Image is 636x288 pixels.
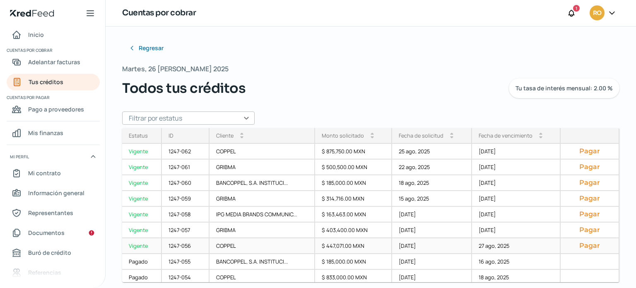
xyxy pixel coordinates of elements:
[7,185,100,201] a: Información general
[28,267,61,278] span: Referencias
[392,175,472,191] div: 18 ago, 2025
[7,244,100,261] a: Buró de crédito
[122,7,196,19] h1: Cuentas por cobrar
[28,128,63,138] span: Mis finanzas
[472,191,561,207] div: [DATE]
[122,223,162,238] a: Vigente
[210,223,315,238] div: GRIBMA
[7,101,100,118] a: Pago a proveedores
[7,46,99,54] span: Cuentas por cobrar
[472,238,561,254] div: 27 ago, 2025
[210,207,315,223] div: IPG MEDIA BRANDS COMMUNIC...
[122,144,162,160] a: Vigente
[122,207,162,223] a: Vigente
[472,160,561,175] div: [DATE]
[567,242,612,250] button: Pagar
[10,153,29,160] span: Mi perfil
[392,238,472,254] div: [DATE]
[28,29,44,40] span: Inicio
[322,132,364,139] div: Monto solicitado
[567,179,612,187] button: Pagar
[122,63,229,75] span: Martes, 26 [PERSON_NAME] 2025
[169,132,173,139] div: ID
[315,238,392,254] div: $ 447,071.00 MXN
[162,238,210,254] div: 1247-056
[122,40,170,56] button: Regresar
[315,144,392,160] div: $ 875,750.00 MXN
[7,165,100,182] a: Mi contrato
[472,207,561,223] div: [DATE]
[122,191,162,207] a: Vigente
[7,74,100,90] a: Tus créditos
[28,188,84,198] span: Información general
[122,160,162,175] a: Vigente
[139,45,164,51] span: Regresar
[392,160,472,175] div: 22 ago, 2025
[162,223,210,238] div: 1247-057
[210,238,315,254] div: COPPEL
[28,227,65,238] span: Documentos
[315,207,392,223] div: $ 163,463.00 MXN
[122,270,162,286] a: Pagado
[450,136,453,139] i: arrow_drop_down
[479,132,532,139] div: Fecha de vencimiento
[315,175,392,191] div: $ 185,000.00 MXN
[315,223,392,238] div: $ 403,400.00 MXN
[576,5,577,12] span: 1
[539,136,542,139] i: arrow_drop_down
[162,254,210,270] div: 1247-055
[567,210,612,218] button: Pagar
[472,144,561,160] div: [DATE]
[122,175,162,191] div: Vigente
[567,194,612,203] button: Pagar
[472,270,561,286] div: 18 ago, 2025
[315,191,392,207] div: $ 314,716.00 MXN
[392,207,472,223] div: [DATE]
[28,104,84,114] span: Pago a proveedores
[162,160,210,175] div: 1247-061
[162,175,210,191] div: 1247-060
[593,8,601,18] span: RO
[516,85,613,91] span: Tu tasa de interés mensual: 2.00 %
[28,247,71,258] span: Buró de crédito
[122,254,162,270] a: Pagado
[315,254,392,270] div: $ 185,000.00 MXN
[210,254,315,270] div: BANCOPPEL, S.A. INSTITUCI...
[472,254,561,270] div: 16 ago, 2025
[210,175,315,191] div: BANCOPPEL, S.A. INSTITUCI...
[392,144,472,160] div: 25 ago, 2025
[392,254,472,270] div: [DATE]
[392,223,472,238] div: [DATE]
[567,163,612,171] button: Pagar
[7,27,100,43] a: Inicio
[567,147,612,155] button: Pagar
[315,160,392,175] div: $ 500,500.00 MXN
[399,132,443,139] div: Fecha de solicitud
[7,94,99,101] span: Cuentas por pagar
[371,136,374,139] i: arrow_drop_down
[7,225,100,241] a: Documentos
[315,270,392,286] div: $ 833,000.00 MXN
[216,132,234,139] div: Cliente
[122,238,162,254] a: Vigente
[567,226,612,234] button: Pagar
[210,270,315,286] div: COPPEL
[29,77,63,87] span: Tus créditos
[28,168,61,178] span: Mi contrato
[210,191,315,207] div: GRIBMA
[7,264,100,281] a: Referencias
[472,223,561,238] div: [DATE]
[162,191,210,207] div: 1247-059
[7,205,100,221] a: Representantes
[472,175,561,191] div: [DATE]
[28,208,73,218] span: Representantes
[162,207,210,223] div: 1247-058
